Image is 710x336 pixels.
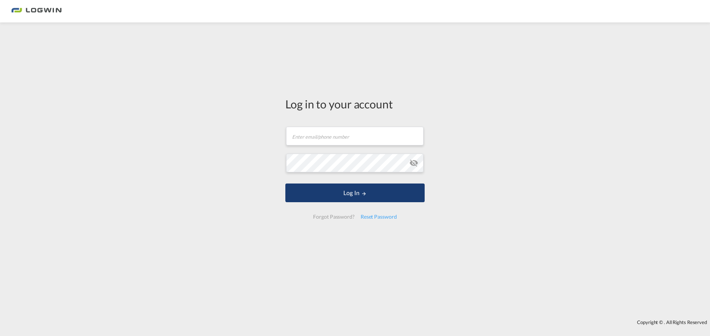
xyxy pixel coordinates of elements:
input: Enter email/phone number [286,127,424,145]
div: Forgot Password? [310,210,357,224]
button: LOGIN [285,184,425,202]
div: Log in to your account [285,96,425,112]
div: Reset Password [358,210,400,224]
img: bc73a0e0d8c111efacd525e4c8ad7d32.png [11,3,62,20]
md-icon: icon-eye-off [409,158,418,167]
